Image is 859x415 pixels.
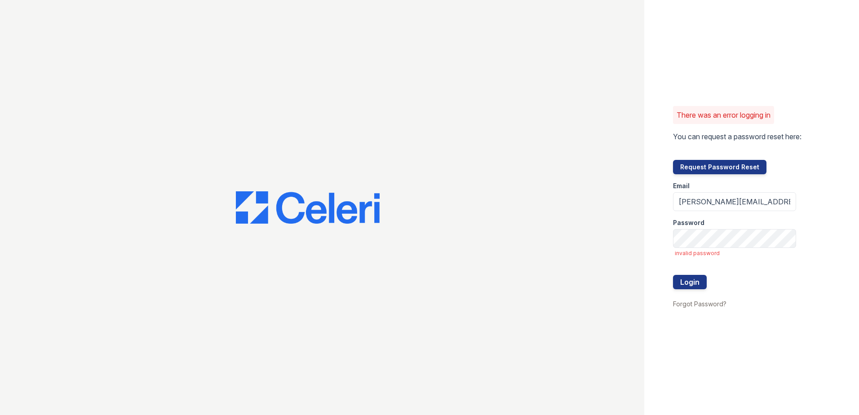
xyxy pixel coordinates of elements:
[673,181,690,190] label: Email
[673,275,707,289] button: Login
[673,160,766,174] button: Request Password Reset
[673,131,801,142] p: You can request a password reset here:
[673,218,704,227] label: Password
[677,110,770,120] p: There was an error logging in
[673,300,726,308] a: Forgot Password?
[236,191,380,224] img: CE_Logo_Blue-a8612792a0a2168367f1c8372b55b34899dd931a85d93a1a3d3e32e68fde9ad4.png
[675,250,796,257] span: invalid password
